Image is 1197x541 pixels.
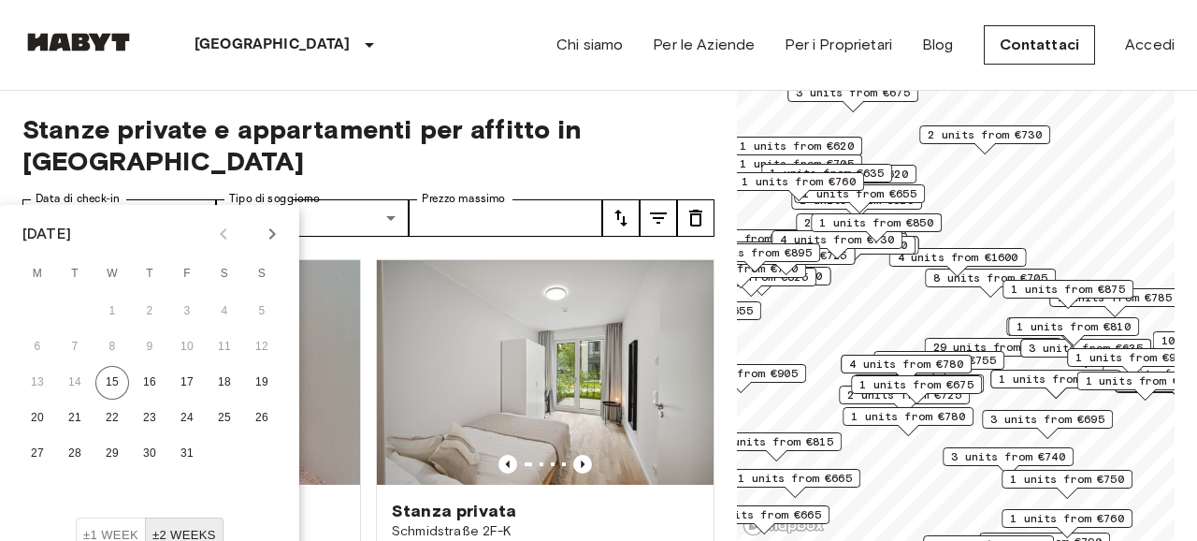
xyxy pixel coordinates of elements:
[676,229,814,258] div: Map marker
[794,166,908,183] span: 1 units from €620
[889,248,1027,277] div: Map marker
[95,256,129,293] span: Wednesday
[796,84,910,101] span: 3 units from €675
[729,469,860,498] div: Map marker
[851,408,965,425] span: 1 units from €780
[933,270,1047,286] span: 8 units from €705
[925,338,1062,367] div: Map marker
[1010,471,1124,488] span: 1 units from €750
[58,402,92,435] button: 21
[170,437,204,471] button: 31
[377,260,714,485] img: Marketing picture of unit DE-01-260-004-01
[1008,317,1139,346] div: Map marker
[1006,317,1137,346] div: Map marker
[694,267,831,296] div: Map marker
[928,126,1042,143] span: 2 units from €730
[1002,470,1132,499] div: Map marker
[1125,34,1175,56] a: Accedi
[707,506,821,523] span: 1 units from €665
[925,269,1056,298] div: Map marker
[882,352,996,369] span: 3 units from €755
[22,223,71,245] div: [DATE]
[208,366,241,400] button: 18
[422,191,505,207] label: Prezzo massimo
[256,218,288,250] button: Next month
[675,364,806,393] div: Map marker
[1002,280,1133,309] div: Map marker
[733,172,864,201] div: Map marker
[392,500,516,522] span: Stanza privata
[990,370,1121,399] div: Map marker
[208,256,241,293] span: Saturday
[933,339,1054,356] span: 29 units from €720
[21,256,54,293] span: Monday
[982,410,1113,439] div: Map marker
[990,411,1104,428] span: 3 units from €695
[796,213,927,242] div: Map marker
[919,125,1050,154] div: Map marker
[133,366,166,400] button: 16
[802,185,916,202] span: 1 units from €655
[245,366,279,400] button: 19
[873,351,1004,380] div: Map marker
[21,437,54,471] button: 27
[742,173,856,190] span: 1 units from €760
[58,437,92,471] button: 28
[772,230,902,259] div: Map marker
[245,402,279,435] button: 26
[984,25,1096,65] a: Contattaci
[699,505,829,534] div: Map marker
[943,447,1074,476] div: Map marker
[793,237,907,254] span: 3 units from €740
[58,256,92,293] span: Tuesday
[498,455,517,474] button: Previous image
[999,371,1113,387] span: 1 units from €685
[1020,339,1151,368] div: Map marker
[653,34,755,56] a: Per le Aziende
[787,83,918,112] div: Map marker
[677,199,714,237] button: tune
[685,230,805,247] span: 23 units from €655
[898,249,1018,266] span: 4 units from €1600
[843,407,973,436] div: Map marker
[1029,340,1143,357] span: 3 units from €635
[22,33,135,51] img: Habyt
[1011,281,1125,298] span: 1 units from €875
[702,268,823,285] span: 1 units from €1200
[133,256,166,293] span: Thursday
[698,244,812,261] span: 1 units from €895
[731,137,862,166] div: Map marker
[208,402,241,435] button: 25
[851,375,982,404] div: Map marker
[1075,349,1190,366] span: 1 units from €950
[133,437,166,471] button: 30
[392,522,699,541] span: Schmidstraße 2F-K
[95,366,129,400] button: 15
[1058,289,1172,306] span: 1 units from €785
[1010,510,1124,527] span: 1 units from €760
[718,246,856,275] div: Map marker
[95,402,129,435] button: 22
[602,199,640,237] button: tune
[1017,318,1131,335] span: 1 units from €810
[22,113,714,177] span: Stanze private e appartamenti per affitto in [GEOGRAPHIC_DATA]
[719,433,833,450] span: 1 units from €815
[780,231,894,248] span: 4 units from €730
[684,365,798,382] span: 1 units from €905
[738,470,852,487] span: 1 units from €665
[711,432,842,461] div: Map marker
[133,402,166,435] button: 23
[951,448,1065,465] span: 3 units from €740
[640,199,677,237] button: tune
[849,356,963,373] span: 4 units from €780
[21,402,54,435] button: 20
[36,191,120,207] label: Data di check-in
[556,34,623,56] a: Chi siamo
[859,376,973,393] span: 1 units from €675
[771,233,908,262] div: Map marker
[195,34,351,56] p: [GEOGRAPHIC_DATA]
[170,256,204,293] span: Friday
[639,302,753,319] span: 2 units from €655
[839,386,970,415] div: Map marker
[811,213,942,242] div: Map marker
